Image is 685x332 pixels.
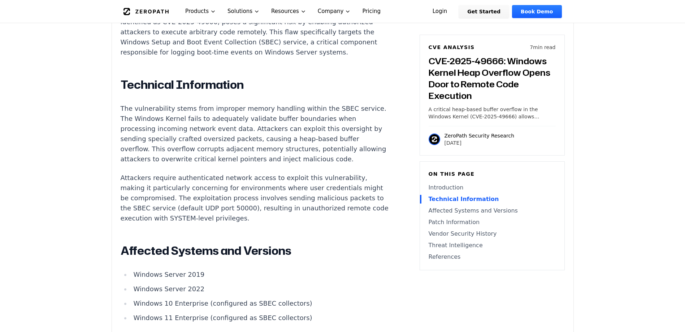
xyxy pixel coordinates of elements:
li: Windows 10 Enterprise (configured as SBEC collectors) [131,298,389,309]
p: ZeroPath Security Research [445,132,515,139]
p: Attackers require authenticated network access to exploit this vulnerability, making it particula... [121,173,389,223]
li: Windows 11 Enterprise (configured as SBEC collectors) [131,313,389,323]
a: Book Demo [512,5,562,18]
a: Login [424,5,456,18]
a: Technical Information [429,195,556,204]
a: Vendor Security History [429,230,556,238]
a: Threat Intelligence [429,241,556,250]
a: Introduction [429,183,556,192]
li: Windows Server 2022 [131,284,389,294]
a: Affected Systems and Versions [429,206,556,215]
h6: On this page [429,170,556,178]
a: Get Started [459,5,509,18]
a: References [429,253,556,261]
li: Windows Server 2019 [131,270,389,280]
h2: Affected Systems and Versions [121,244,389,258]
a: Patch Information [429,218,556,227]
p: [DATE] [445,139,515,147]
p: 7 min read [530,44,555,51]
p: A critical heap-based buffer overflow in the Windows Kernel (CVE-2025-49666) allows authorized at... [429,106,556,120]
p: The vulnerability stems from improper memory handling within the SBEC service. The Windows Kernel... [121,104,389,164]
img: ZeroPath Security Research [429,134,440,145]
h2: Technical Information [121,78,389,92]
h6: CVE Analysis [429,44,475,51]
h3: CVE-2025-49666: Windows Kernel Heap Overflow Opens Door to Remote Code Execution [429,55,556,101]
p: A newly disclosed heap-based buffer overflow vulnerability in the Windows Kernel, identified as C... [121,7,389,57]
